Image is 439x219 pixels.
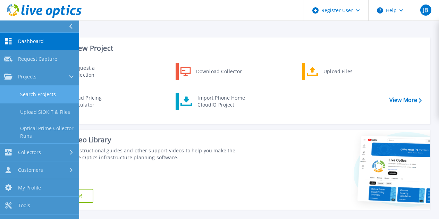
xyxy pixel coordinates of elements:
div: Cloud Pricing Calculator [67,94,118,108]
h3: Start a New Project [49,44,421,52]
a: Upload Files [302,63,373,80]
a: Cloud Pricing Calculator [49,93,120,110]
span: JB [423,7,428,13]
a: View More [389,97,422,103]
div: Upload Files [320,65,371,78]
span: Collectors [18,149,41,155]
span: Projects [18,74,36,80]
div: Support Video Library [41,135,247,144]
div: Find tutorials, instructional guides and other support videos to help you make the most of your L... [41,147,247,161]
span: Tools [18,202,30,209]
span: Customers [18,167,43,173]
div: Download Collector [193,65,245,78]
span: My Profile [18,185,41,191]
div: Request a Collection [68,65,118,78]
a: Request a Collection [49,63,120,80]
span: Dashboard [18,38,44,44]
span: Request Capture [18,56,57,62]
div: Import Phone Home CloudIQ Project [194,94,248,108]
a: Download Collector [176,63,247,80]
